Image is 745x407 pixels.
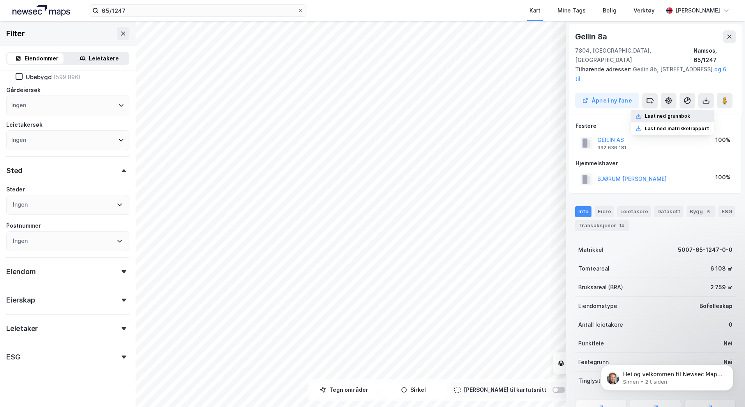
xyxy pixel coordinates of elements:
div: 100% [715,173,731,182]
div: Ubebygd [26,73,52,81]
div: Last ned matrikkelrapport [645,126,709,132]
div: Datasett [654,206,683,217]
div: 100% [715,135,731,145]
div: Hjemmelshaver [576,159,735,168]
div: 992 636 181 [597,145,627,151]
div: Tomteareal [578,264,609,273]
div: Geilin 8a [575,30,609,43]
input: Søk på adresse, matrikkel, gårdeiere, leietakere eller personer [99,5,297,16]
div: Eiendom [6,267,36,276]
div: Leietakersøk [6,120,42,129]
div: Leietakere [89,54,119,63]
div: Steder [6,185,25,194]
div: Festegrunn [578,357,609,367]
iframe: Intercom notifications melding [589,349,745,403]
span: Tilhørende adresser: [575,66,633,73]
button: Sirkel [380,382,447,398]
button: Tegn områder [311,382,377,398]
div: Last ned grunnbok [645,113,690,119]
div: Leietaker [6,324,38,333]
div: [PERSON_NAME] [676,6,720,15]
div: ESG [719,206,735,217]
div: Antall leietakere [578,320,623,329]
img: logo.a4113a55bc3d86da70a041830d287a7e.svg [12,5,70,16]
div: Transaksjoner [575,220,629,231]
div: Eiendommer [25,54,58,63]
div: Bofelleskap [699,301,733,311]
div: Filter [6,27,25,40]
div: Mine Tags [558,6,586,15]
div: Info [575,206,591,217]
div: Ingen [13,200,28,209]
div: Kart [530,6,540,15]
div: 7804, [GEOGRAPHIC_DATA], [GEOGRAPHIC_DATA] [575,46,694,65]
div: ESG [6,352,20,362]
div: 5 [704,208,712,216]
div: Postnummer [6,221,41,230]
div: 14 [618,222,626,230]
div: 5007-65-1247-0-0 [678,245,733,255]
div: 2 759 ㎡ [710,283,733,292]
div: Leietakere [617,206,651,217]
div: Ingen [11,135,26,145]
div: 6 108 ㎡ [710,264,733,273]
div: Bolig [603,6,616,15]
div: Bruksareal (BRA) [578,283,623,292]
div: Gårdeiersøk [6,85,41,95]
div: Bygg [687,206,715,217]
div: Ingen [11,101,26,110]
div: Eierskap [6,296,35,305]
div: Matrikkel [578,245,604,255]
div: Ingen [13,236,28,246]
div: (599 896) [53,73,81,81]
div: Punktleie [578,339,604,348]
div: Verktøy [634,6,655,15]
div: Festere [576,121,735,131]
div: Sted [6,166,23,175]
div: 0 [729,320,733,329]
button: Åpne i ny fane [575,93,639,108]
div: Geilin 8b, [STREET_ADDRESS] [575,65,729,83]
div: Namsos, 65/1247 [694,46,736,65]
div: [PERSON_NAME] til kartutsnitt [464,385,546,395]
div: Nei [724,339,733,348]
div: Eiendomstype [578,301,617,311]
div: Eiere [595,206,614,217]
div: Tinglyst [578,376,600,386]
